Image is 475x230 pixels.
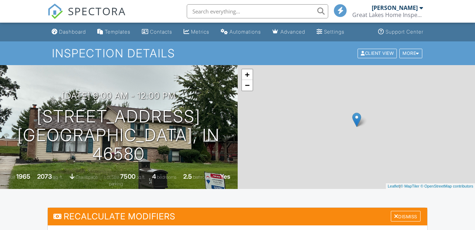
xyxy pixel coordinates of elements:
[242,69,253,80] a: Zoom in
[49,25,89,39] a: Dashboard
[352,11,423,18] div: Great Lakes Home Inspection, LLC
[94,25,133,39] a: Templates
[150,29,172,35] div: Contacts
[16,173,30,180] div: 1965
[139,25,175,39] a: Contacts
[7,174,15,180] span: Built
[220,173,230,180] div: Yes
[120,173,135,180] div: 7500
[218,25,264,39] a: Automations (Basic)
[375,25,426,39] a: Support Center
[358,48,397,58] div: Client View
[59,29,86,35] div: Dashboard
[230,29,261,35] div: Automations
[399,48,422,58] div: More
[48,208,427,225] h3: Recalculate Modifiers
[372,4,418,11] div: [PERSON_NAME]
[137,174,145,180] span: sq.ft.
[37,173,52,180] div: 2073
[280,29,305,35] div: Advanced
[183,173,192,180] div: 2.5
[181,25,212,39] a: Metrics
[53,174,63,180] span: sq. ft.
[391,211,421,222] div: Dismiss
[187,4,328,18] input: Search everything...
[357,50,399,56] a: Client View
[386,29,423,35] div: Support Center
[47,4,63,19] img: The Best Home Inspection Software - Spectora
[68,4,126,18] span: SPECTORA
[242,80,253,91] a: Zoom out
[109,181,123,186] span: parking
[270,25,308,39] a: Advanced
[421,184,473,188] a: © OpenStreetMap contributors
[157,174,176,180] span: bedrooms
[388,184,399,188] a: Leaflet
[52,47,423,59] h1: Inspection Details
[400,184,419,188] a: © MapTiler
[193,174,213,180] span: bathrooms
[191,29,209,35] div: Metrics
[62,91,176,100] h3: [DATE] 9:00 am - 12:00 pm
[314,25,347,39] a: Settings
[47,10,126,24] a: SPECTORA
[386,183,475,189] div: |
[152,173,156,180] div: 4
[104,174,119,180] span: Lot Size
[76,174,98,180] span: crawlspace
[324,29,344,35] div: Settings
[105,29,131,35] div: Templates
[11,107,226,163] h1: [STREET_ADDRESS] [GEOGRAPHIC_DATA], IN 46580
